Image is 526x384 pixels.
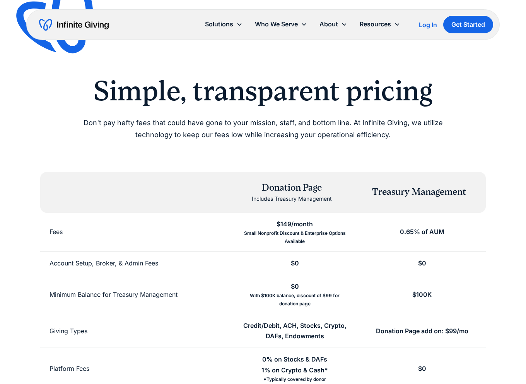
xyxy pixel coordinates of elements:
[241,229,349,245] div: Small Nonprofit Discount & Enterprise Options Available
[313,16,354,33] div: About
[319,19,338,29] div: About
[400,227,444,237] div: 0.65% of AUM
[418,363,426,374] div: $0
[372,186,466,199] div: Treasury Management
[263,375,326,383] div: *Typically covered by donor
[277,219,313,229] div: $149/month
[360,19,391,29] div: Resources
[65,74,461,108] h2: Simple, transparent pricing
[50,289,178,300] div: Minimum Balance for Treasury Management
[241,292,349,308] div: With $100K balance, discount of $99 for donation page
[418,258,426,269] div: $0
[354,16,406,33] div: Resources
[443,16,493,33] a: Get Started
[255,19,298,29] div: Who We Serve
[419,22,437,28] div: Log In
[50,326,87,336] div: Giving Types
[291,258,299,269] div: $0
[205,19,233,29] div: Solutions
[252,194,332,203] div: Includes Treasury Management
[39,19,109,31] a: home
[249,16,313,33] div: Who We Serve
[50,258,158,269] div: Account Setup, Broker, & Admin Fees
[50,363,89,374] div: Platform Fees
[50,227,63,237] div: Fees
[199,16,249,33] div: Solutions
[376,326,468,336] div: Donation Page add on: $99/mo
[261,354,328,375] div: 0% on Stocks & DAFs 1% on Crypto & Cash*
[412,289,432,300] div: $100K
[65,117,461,141] p: Don't pay hefty fees that could have gone to your mission, staff, and bottom line. At Infinite Gi...
[291,281,299,292] div: $0
[419,20,437,29] a: Log In
[252,181,332,195] div: Donation Page
[241,320,349,341] div: Credit/Debit, ACH, Stocks, Crypto, DAFs, Endowments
